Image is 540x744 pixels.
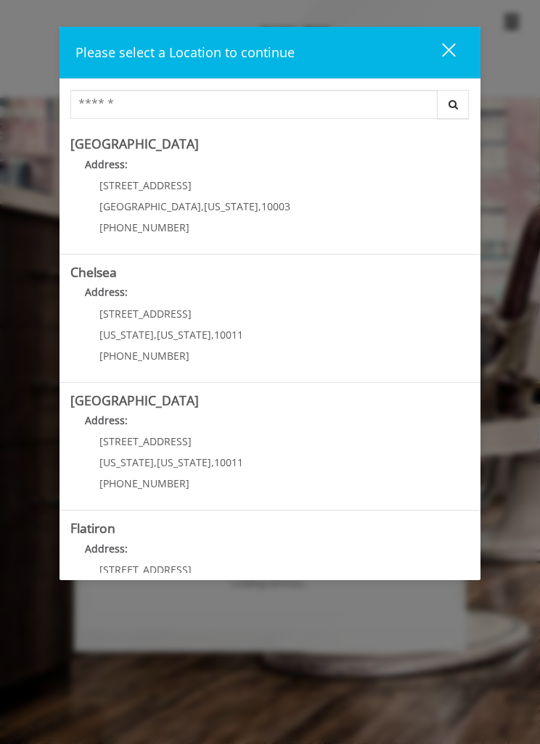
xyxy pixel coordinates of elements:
span: [STREET_ADDRESS] [99,178,192,192]
button: close dialog [415,38,465,67]
span: [US_STATE] [204,199,258,213]
span: [PHONE_NUMBER] [99,349,189,363]
i: Search button [445,99,462,109]
span: , [154,455,157,469]
span: [PHONE_NUMBER] [99,476,189,490]
b: [GEOGRAPHIC_DATA] [70,135,199,152]
span: , [201,199,204,213]
span: [STREET_ADDRESS] [99,563,192,576]
span: , [211,455,214,469]
span: [US_STATE] [157,328,211,342]
span: [US_STATE] [99,328,154,342]
span: 10011 [214,328,243,342]
b: Flatiron [70,519,115,537]
b: Address: [85,413,128,427]
span: , [258,199,261,213]
div: Center Select [70,90,470,126]
b: Chelsea [70,263,117,281]
b: [GEOGRAPHIC_DATA] [70,392,199,409]
b: Address: [85,542,128,555]
div: close dialog [425,42,454,64]
span: [STREET_ADDRESS] [99,307,192,321]
span: 10011 [214,455,243,469]
span: [GEOGRAPHIC_DATA] [99,199,201,213]
span: [PHONE_NUMBER] [99,220,189,234]
span: [US_STATE] [99,455,154,469]
span: [STREET_ADDRESS] [99,434,192,448]
b: Address: [85,285,128,299]
span: , [211,328,214,342]
span: , [154,328,157,342]
b: Address: [85,157,128,171]
span: Please select a Location to continue [75,44,295,61]
span: 10003 [261,199,290,213]
span: [US_STATE] [157,455,211,469]
input: Search Center [70,90,438,119]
